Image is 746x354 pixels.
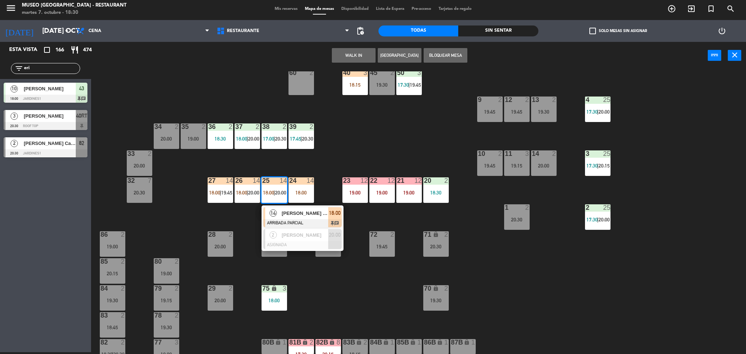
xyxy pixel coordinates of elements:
div: 25 [603,97,610,103]
div: 18:00 [288,190,314,195]
div: 82B [316,339,317,346]
i: close [730,51,739,59]
i: lock [433,285,439,291]
div: 20:15 [100,271,125,276]
div: 77 [154,339,155,346]
span: 2 [270,231,277,239]
span: Mis reservas [271,7,301,11]
i: filter_list [15,64,23,73]
span: 20:00 [248,190,259,196]
span: Disponibilidad [338,7,372,11]
div: 14 [307,177,314,184]
i: restaurant [70,46,79,54]
span: | [247,136,248,142]
div: 37 [235,123,236,130]
i: lock [275,339,281,345]
button: power_input [708,50,721,61]
span: 17:00 [263,136,274,142]
i: power_input [710,51,719,59]
div: 12 [415,177,422,184]
span: 82 [79,139,84,147]
div: 2 [498,150,503,157]
div: 27 [208,177,209,184]
span: | [408,82,410,88]
span: Mapa de mesas [301,7,338,11]
span: | [597,163,598,169]
div: 1 [471,339,476,346]
div: 19:45 [477,109,503,114]
div: 2 [310,70,314,76]
div: 39 [289,123,290,130]
div: 19:00 [342,190,368,195]
div: 25 [262,177,263,184]
div: 2 [552,150,557,157]
div: 12 [361,177,368,184]
span: 19:45 [410,82,421,88]
i: power_settings_new [718,27,726,35]
div: 19:00 [369,190,395,195]
i: add_circle_outline [667,4,676,13]
div: 20:00 [154,136,179,141]
div: 19:30 [100,298,125,303]
div: 78 [154,312,155,319]
span: 43 [79,84,84,93]
span: Lista de Espera [372,7,408,11]
span: 166 [55,46,64,54]
i: lock [302,339,308,345]
div: 2 [444,231,449,238]
span: 17:30 [398,82,409,88]
span: [PERSON_NAME] [282,231,328,239]
div: 60 [289,70,290,76]
div: 35 [181,123,182,130]
i: lock [464,339,470,345]
div: 3 [417,70,422,76]
span: 17:30 [586,109,598,115]
span: 20:30 [302,136,313,142]
i: exit_to_app [687,4,696,13]
span: 10 [11,85,18,93]
div: 20:30 [127,190,152,195]
span: 20:15 [598,163,610,169]
div: 2 [256,123,260,130]
div: Todas [378,25,458,36]
div: 20:30 [504,217,530,222]
span: [PERSON_NAME] [PERSON_NAME] [282,209,328,217]
i: search [726,4,735,13]
div: 2 [310,339,314,346]
div: 2 [121,231,125,238]
div: 29 [208,285,209,292]
span: 20:00 [598,217,610,223]
div: 79 [154,285,155,292]
div: 2 [310,123,314,130]
span: 474 [83,46,92,54]
span: 18:00 [263,190,274,196]
span: [PERSON_NAME] [24,85,76,93]
div: 75 [262,285,263,292]
span: 18:00 [236,190,247,196]
div: 2 [390,231,395,238]
button: Bloquear Mesa [424,48,467,63]
div: 25 [603,204,610,211]
span: | [274,136,275,142]
div: 38 [262,123,263,130]
i: lock [433,231,439,237]
div: 19:15 [504,163,530,168]
div: 2 [229,123,233,130]
div: 14 [226,177,233,184]
div: 22 [370,177,370,184]
div: 2 [175,285,179,292]
div: 34 [154,123,155,130]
